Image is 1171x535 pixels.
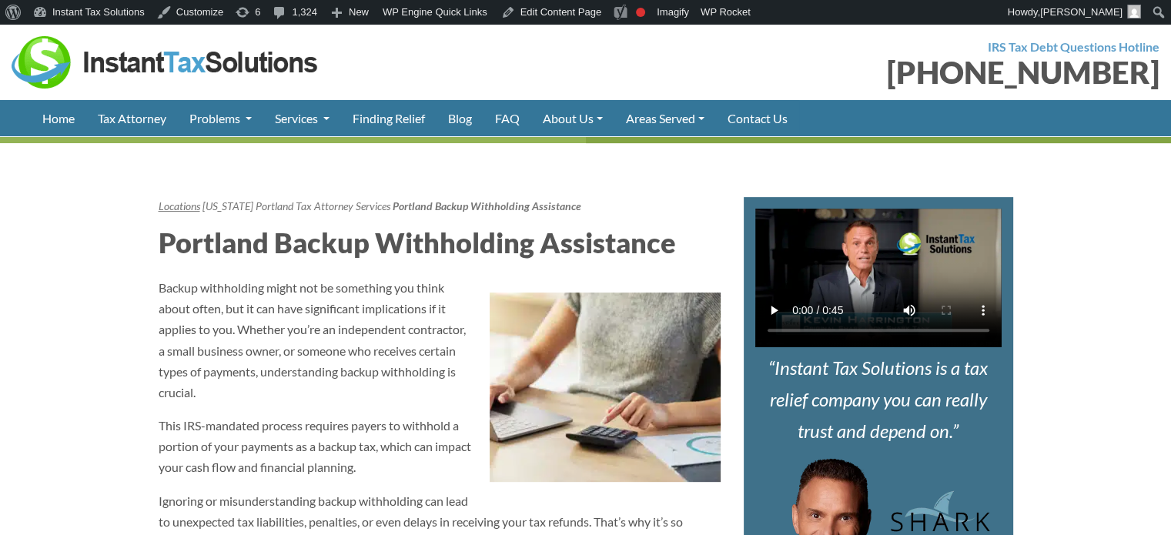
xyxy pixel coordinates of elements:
a: Finding Relief [341,100,437,136]
img: A tax professional helping a client with backup witholding. [490,277,721,497]
strong: IRS Tax Debt Questions Hotline [988,39,1159,54]
a: Contact Us [716,100,799,136]
span: [PERSON_NAME] [1040,6,1122,18]
a: Tax Attorney [86,100,178,136]
h2: Portland Backup Withholding Assistance [159,223,721,262]
a: Blog [437,100,483,136]
div: Focus keyphrase not set [636,8,645,17]
a: Problems [178,100,263,136]
div: [PHONE_NUMBER] [597,57,1160,88]
a: Services [356,199,390,212]
a: Services [263,100,341,136]
a: About Us [531,100,614,136]
a: Instant Tax Solutions Logo [12,53,320,68]
a: Locations [159,199,200,212]
i: Instant Tax Solutions is a tax relief company you can really trust and depend on. [768,356,988,442]
strong: Portland Backup Withholding Assistance [393,199,581,212]
a: Home [31,100,86,136]
a: FAQ [483,100,531,136]
a: Areas Served [614,100,716,136]
a: [US_STATE] [202,199,253,212]
p: Backup withholding might not be something you think about often, but it can have significant impl... [159,277,721,403]
p: This IRS-mandated process requires payers to withhold a portion of your payments as a backup tax,... [159,415,721,478]
img: Instant Tax Solutions Logo [12,36,320,89]
a: Portland Tax Attorney [256,199,353,212]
